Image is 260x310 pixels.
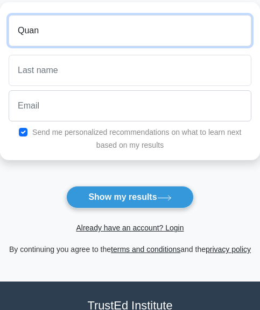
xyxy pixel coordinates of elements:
input: Email [9,90,251,121]
label: Send me personalized recommendations on what to learn next based on my results [32,128,241,149]
a: Already have an account? Login [76,224,184,232]
a: privacy policy [206,245,251,254]
input: First name [9,15,251,46]
a: terms and conditions [111,245,180,254]
input: Last name [9,55,251,86]
button: Show my results [66,186,193,208]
